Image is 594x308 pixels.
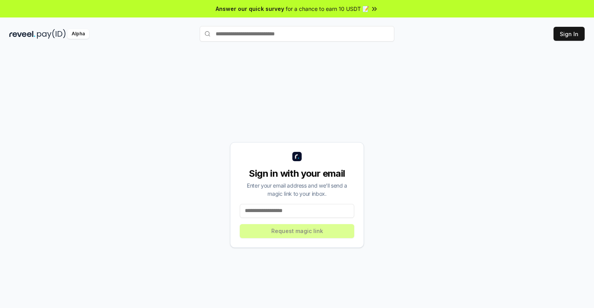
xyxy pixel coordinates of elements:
[216,5,284,13] span: Answer our quick survey
[240,181,354,198] div: Enter your email address and we’ll send a magic link to your inbox.
[286,5,369,13] span: for a chance to earn 10 USDT 📝
[240,167,354,180] div: Sign in with your email
[9,29,35,39] img: reveel_dark
[554,27,585,41] button: Sign In
[37,29,66,39] img: pay_id
[67,29,89,39] div: Alpha
[292,152,302,161] img: logo_small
